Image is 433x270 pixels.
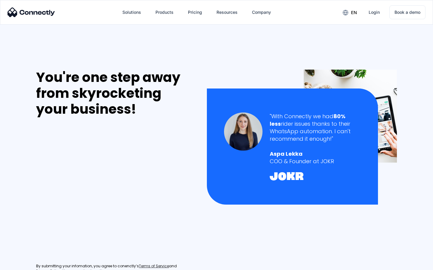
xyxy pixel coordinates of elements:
[369,8,380,16] div: Login
[8,7,55,17] img: Connectly Logo
[122,8,141,16] div: Solutions
[270,112,345,127] strong: 80% less
[155,8,174,16] div: Products
[6,259,36,268] aside: Language selected: English
[270,157,361,165] div: COO & Founder at JOKR
[364,5,385,19] a: Login
[270,150,302,157] strong: Aspa Lekka
[389,5,425,19] a: Book a demo
[183,5,207,19] a: Pricing
[36,70,194,117] div: You're one step away from skyrocketing your business!
[216,8,238,16] div: Resources
[36,124,126,256] iframe: Form 0
[270,112,361,143] div: "With Connectly we had rider issues thanks to their WhatsApp automation. I can't recommend it eno...
[351,8,357,17] div: en
[139,264,169,269] a: Terms of Service
[188,8,202,16] div: Pricing
[12,259,36,268] ul: Language list
[252,8,271,16] div: Company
